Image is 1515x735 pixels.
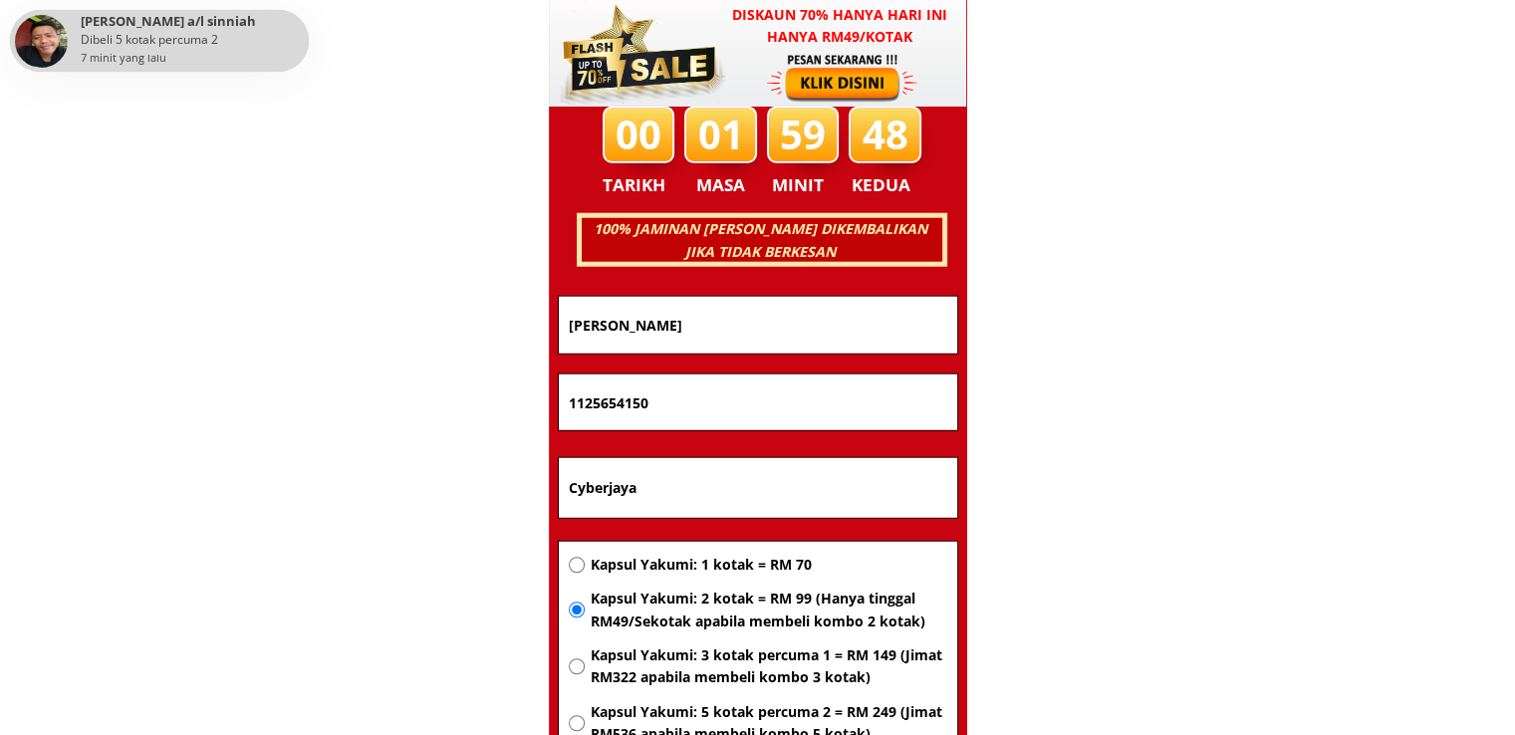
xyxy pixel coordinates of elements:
span: Kapsul Yakumi: 2 kotak = RM 99 (Hanya tinggal RM49/Sekotak apabila membeli kombo 2 kotak) [590,588,946,632]
h3: TARIKH [603,171,686,199]
input: Nama penuh [564,297,952,354]
input: Nombor Telefon Bimbit [564,374,952,430]
h3: Diskaun 70% hanya hari ini hanya RM49/kotak [713,4,967,49]
span: Kapsul Yakumi: 1 kotak = RM 70 [590,554,946,576]
h3: MASA [687,171,755,199]
input: Alamat [564,458,952,518]
h3: MINIT [772,171,832,199]
span: Kapsul Yakumi: 3 kotak percuma 1 = RM 149 (Jimat RM322 apabila membeli kombo 3 kotak) [590,644,946,689]
h3: 100% JAMINAN [PERSON_NAME] DIKEMBALIKAN JIKA TIDAK BERKESAN [579,218,941,263]
h3: KEDUA [852,171,916,199]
